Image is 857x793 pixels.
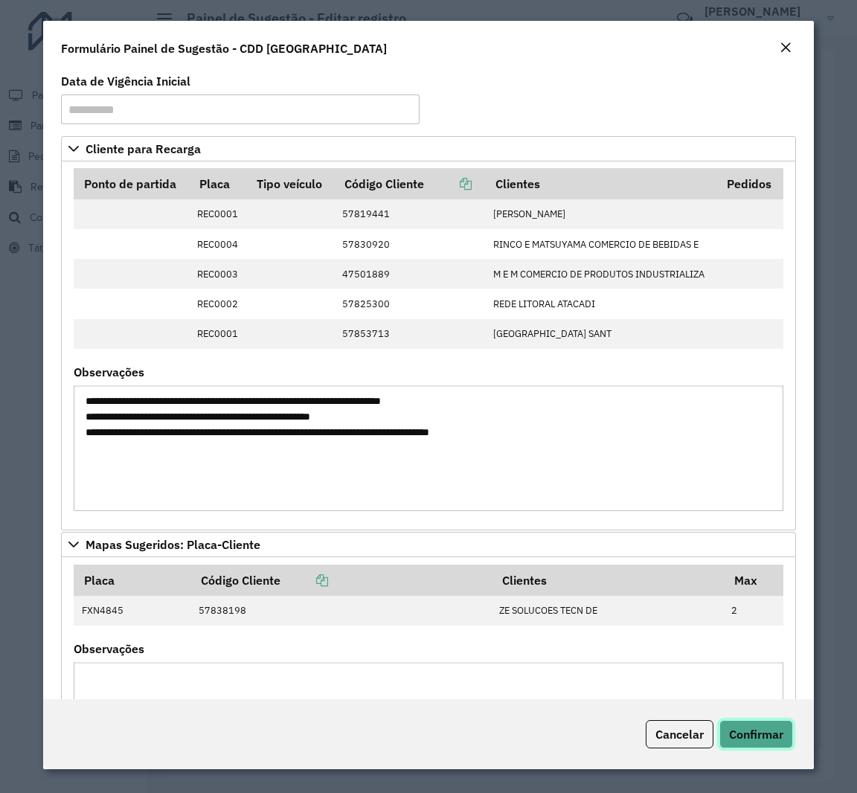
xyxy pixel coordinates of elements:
[61,72,190,90] label: Data de Vigência Inicial
[485,259,716,289] td: M E M COMERCIO DE PRODUTOS INDUSTRIALIZA
[189,229,247,259] td: REC0004
[485,229,716,259] td: RINCO E MATSUYAMA COMERCIO DE BEBIDAS E
[780,42,792,54] em: Fechar
[280,573,328,588] a: Copiar
[719,720,793,748] button: Confirmar
[335,319,486,349] td: 57853713
[74,565,190,596] th: Placa
[775,39,796,58] button: Close
[61,136,797,161] a: Cliente para Recarga
[646,720,713,748] button: Cancelar
[335,259,486,289] td: 47501889
[190,596,492,626] td: 57838198
[189,168,247,199] th: Placa
[86,143,201,155] span: Cliente para Recarga
[424,176,472,191] a: Copiar
[189,259,247,289] td: REC0003
[729,727,783,742] span: Confirmar
[61,161,797,530] div: Cliente para Recarga
[189,199,247,229] td: REC0001
[492,596,724,626] td: ZE SOLUCOES TECN DE
[492,565,724,596] th: Clientes
[190,565,492,596] th: Código Cliente
[61,39,387,57] h4: Formulário Painel de Sugestão - CDD [GEOGRAPHIC_DATA]
[61,532,797,557] a: Mapas Sugeridos: Placa-Cliente
[335,199,486,229] td: 57819441
[74,596,190,626] td: FXN4845
[86,539,260,550] span: Mapas Sugeridos: Placa-Cliente
[717,168,783,199] th: Pedidos
[485,199,716,229] td: [PERSON_NAME]
[74,168,189,199] th: Ponto de partida
[74,640,144,658] label: Observações
[189,319,247,349] td: REC0001
[485,319,716,349] td: [GEOGRAPHIC_DATA] SANT
[335,229,486,259] td: 57830920
[655,727,704,742] span: Cancelar
[247,168,335,199] th: Tipo veículo
[189,289,247,318] td: REC0002
[485,289,716,318] td: REDE LITORAL ATACADI
[485,168,716,199] th: Clientes
[724,596,783,626] td: 2
[74,363,144,381] label: Observações
[724,565,783,596] th: Max
[335,289,486,318] td: 57825300
[335,168,486,199] th: Código Cliente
